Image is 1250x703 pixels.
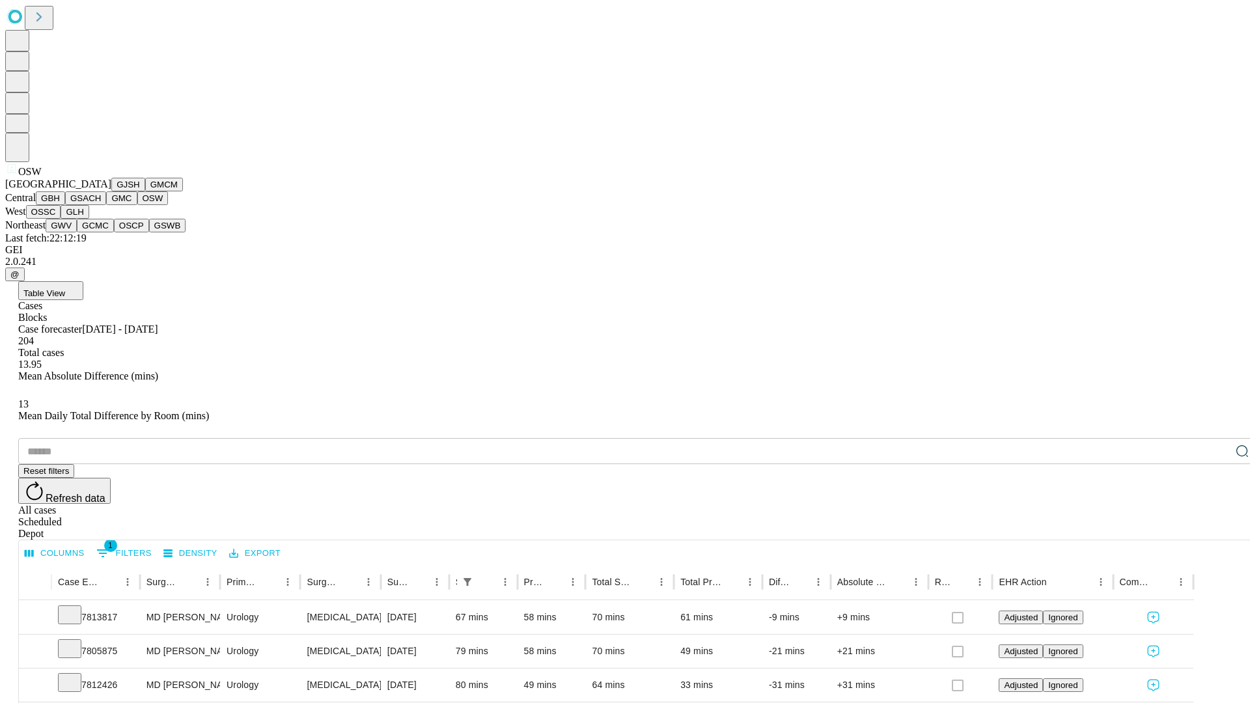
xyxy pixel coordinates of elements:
button: Reset filters [18,464,74,478]
div: -31 mins [769,669,824,702]
button: OSSC [26,205,61,219]
button: GBH [36,191,65,205]
button: GJSH [111,178,145,191]
button: Sort [546,573,564,591]
div: [MEDICAL_DATA] SURGICAL [307,635,374,668]
div: Surgery Name [307,577,339,587]
div: [MEDICAL_DATA] SURGICAL [307,601,374,634]
button: OSCP [114,219,149,232]
button: Menu [1092,573,1110,591]
div: Resolved in EHR [935,577,952,587]
span: 1 [104,539,117,552]
button: Sort [634,573,652,591]
div: 70 mins [592,635,667,668]
span: Ignored [1048,646,1077,656]
button: Ignored [1043,644,1083,658]
button: OSW [137,191,169,205]
button: GMC [106,191,137,205]
button: Expand [25,674,45,697]
span: @ [10,269,20,279]
div: 7805875 [58,635,133,668]
span: Refresh data [46,493,105,504]
div: Total Scheduled Duration [592,577,633,587]
span: Adjusted [1004,613,1038,622]
button: Menu [741,573,759,591]
button: @ [5,268,25,281]
button: GWV [46,219,77,232]
div: 64 mins [592,669,667,702]
button: Menu [907,573,925,591]
button: Sort [410,573,428,591]
div: Surgeon Name [146,577,179,587]
button: Table View [18,281,83,300]
span: Reset filters [23,466,69,476]
div: Urology [227,669,294,702]
div: Predicted In Room Duration [524,577,545,587]
div: [DATE] [387,669,443,702]
div: [MEDICAL_DATA] SURGICAL [307,669,374,702]
div: 7812426 [58,669,133,702]
div: +21 mins [837,635,922,668]
button: Menu [199,573,217,591]
button: Sort [791,573,809,591]
button: Expand [25,607,45,629]
div: +31 mins [837,669,922,702]
span: OSW [18,166,42,177]
button: Menu [652,573,671,591]
button: Sort [260,573,279,591]
span: West [5,206,26,217]
span: Total cases [18,347,64,358]
button: Sort [180,573,199,591]
div: +9 mins [837,601,922,634]
button: Menu [428,573,446,591]
div: [DATE] [387,635,443,668]
span: 13.95 [18,359,42,370]
span: Northeast [5,219,46,230]
div: 58 mins [524,601,579,634]
button: Menu [809,573,827,591]
div: 80 mins [456,669,511,702]
div: -9 mins [769,601,824,634]
button: Select columns [21,544,88,564]
span: Last fetch: 22:12:19 [5,232,87,243]
span: Table View [23,288,65,298]
button: Sort [341,573,359,591]
span: Adjusted [1004,646,1038,656]
div: 67 mins [456,601,511,634]
div: Difference [769,577,790,587]
button: Adjusted [999,611,1043,624]
div: Urology [227,601,294,634]
button: Refresh data [18,478,111,504]
div: [DATE] [387,601,443,634]
div: Case Epic Id [58,577,99,587]
button: Expand [25,641,45,663]
span: Mean Daily Total Difference by Room (mins) [18,410,209,421]
button: Menu [496,573,514,591]
button: Adjusted [999,678,1043,692]
div: Total Predicted Duration [680,577,721,587]
button: Sort [1154,573,1172,591]
button: Menu [1172,573,1190,591]
div: Comments [1120,577,1152,587]
button: Sort [478,573,496,591]
div: -21 mins [769,635,824,668]
div: 33 mins [680,669,756,702]
div: 49 mins [524,669,579,702]
span: [GEOGRAPHIC_DATA] [5,178,111,189]
div: Scheduled In Room Duration [456,577,457,587]
div: EHR Action [999,577,1046,587]
button: GMCM [145,178,183,191]
div: Primary Service [227,577,259,587]
button: Density [160,544,221,564]
div: GEI [5,244,1245,256]
div: Urology [227,635,294,668]
div: 49 mins [680,635,756,668]
button: GSACH [65,191,106,205]
button: Menu [359,573,378,591]
div: 2.0.241 [5,256,1245,268]
button: Adjusted [999,644,1043,658]
button: Show filters [93,543,155,564]
div: Surgery Date [387,577,408,587]
span: Case forecaster [18,324,82,335]
div: 79 mins [456,635,511,668]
